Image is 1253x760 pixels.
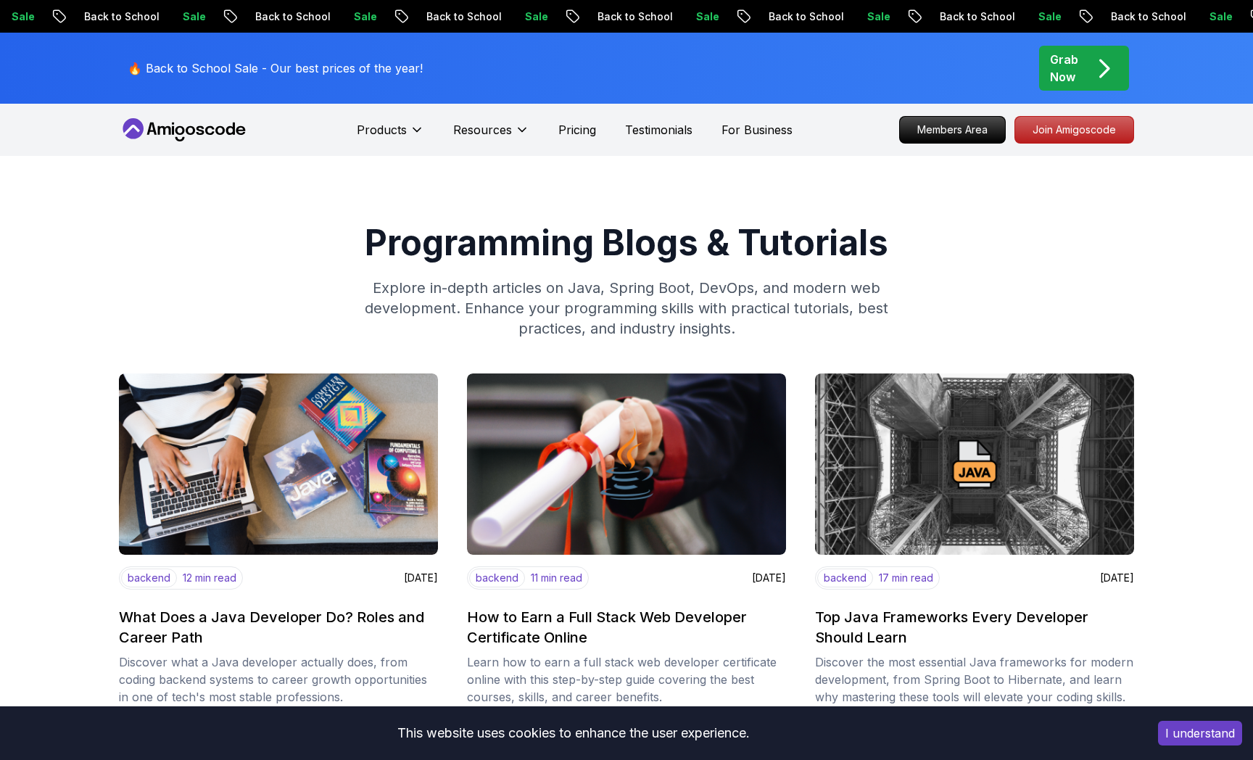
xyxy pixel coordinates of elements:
img: image [119,373,438,555]
p: backend [817,569,873,587]
p: Explore in-depth articles on Java, Spring Boot, DevOps, and modern web development. Enhance your ... [348,278,905,339]
h2: What Does a Java Developer Do? Roles and Career Path [119,607,438,648]
p: Resources [453,121,512,139]
p: 12 min read [183,571,236,585]
p: Members Area [900,117,1005,143]
img: image [467,373,786,555]
p: 11 min read [531,571,582,585]
a: Testimonials [625,121,692,139]
a: Pricing [558,121,596,139]
p: [DATE] [1100,571,1134,585]
p: Back to School [1073,9,1172,24]
p: Back to School [560,9,658,24]
h2: Top Java Frameworks Every Developer Should Learn [815,607,1134,648]
button: Resources [453,121,529,150]
p: Sale [830,9,876,24]
p: Back to School [389,9,487,24]
p: Products [357,121,407,139]
p: Join Amigoscode [1015,117,1133,143]
a: imagebackend12 min read[DATE]What Does a Java Developer Do? Roles and Career PathDiscover what a ... [119,373,438,706]
button: Products [357,121,424,150]
p: Discover what a Java developer actually does, from coding backend systems to career growth opport... [119,653,438,706]
p: Sale [658,9,705,24]
h1: Programming Blogs & Tutorials [119,226,1134,260]
p: 🔥 Back to School Sale - Our best prices of the year! [128,59,423,77]
h2: How to Earn a Full Stack Web Developer Certificate Online [467,607,786,648]
p: 17 min read [879,571,933,585]
a: For Business [721,121,793,139]
p: Learn how to earn a full stack web developer certificate online with this step-by-step guide cove... [467,653,786,706]
a: Join Amigoscode [1014,116,1134,144]
p: Sale [1172,9,1218,24]
button: Accept cookies [1158,721,1242,745]
p: Back to School [902,9,1001,24]
p: backend [121,569,177,587]
img: image [815,373,1134,555]
p: Sale [316,9,363,24]
p: Back to School [218,9,316,24]
p: Discover the most essential Java frameworks for modern development, from Spring Boot to Hibernate... [815,653,1134,706]
p: Back to School [731,9,830,24]
p: Sale [1001,9,1047,24]
p: Sale [145,9,191,24]
p: backend [469,569,525,587]
a: imagebackend11 min read[DATE]How to Earn a Full Stack Web Developer Certificate OnlineLearn how t... [467,373,786,706]
a: Members Area [899,116,1006,144]
p: Grab Now [1050,51,1078,86]
a: imagebackend17 min read[DATE]Top Java Frameworks Every Developer Should LearnDiscover the most es... [815,373,1134,706]
p: [DATE] [752,571,786,585]
div: This website uses cookies to enhance the user experience. [11,717,1136,749]
p: Sale [487,9,534,24]
p: [DATE] [404,571,438,585]
p: Back to School [46,9,145,24]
